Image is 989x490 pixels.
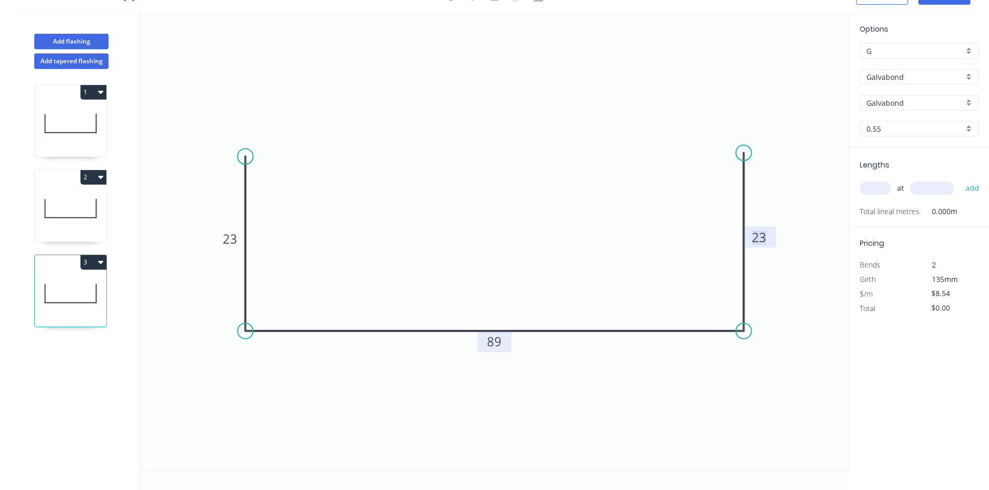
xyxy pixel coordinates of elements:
tspan: 23 [752,229,766,246]
input: Colour [866,97,964,108]
span: Girth [860,274,876,284]
span: Lengths [860,160,889,170]
svg: 0 [140,13,849,471]
tspan: 89 [487,333,502,350]
span: at [897,181,904,195]
button: 2 [80,170,106,185]
button: add [960,179,985,197]
span: Options [860,24,888,34]
input: Price level [866,46,964,57]
span: 0.000m [919,204,957,219]
input: Material [866,72,964,82]
span: Pricing [860,238,884,248]
span: 2 [932,260,936,270]
tspan: 23 [223,230,237,247]
button: 3 [80,255,106,270]
span: $/m [860,289,873,299]
input: Thickness [866,123,964,134]
button: Add flashing [34,34,109,49]
span: Total lineal metres [860,204,919,219]
button: 1 [80,85,106,100]
span: Bends [860,260,880,270]
span: 135mm [932,274,958,284]
button: Add tapered flashing [34,53,109,69]
span: Total [860,303,875,313]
